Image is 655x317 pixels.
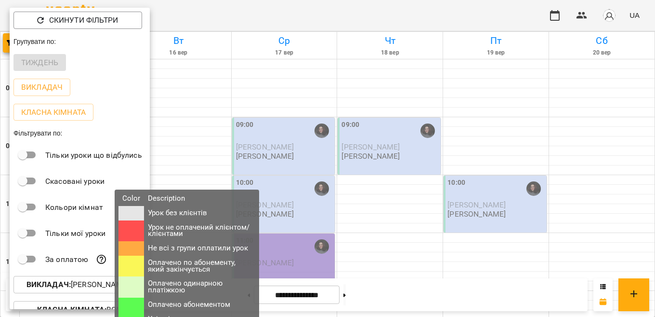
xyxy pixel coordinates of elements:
td: Оплачено абонементом [144,298,255,312]
td: Description [144,192,255,206]
p: Скинути фільтри [49,14,118,26]
button: Скинути фільтри [13,12,142,29]
p: Кольори кімнат [45,202,103,213]
p: Скасовані уроки [45,176,105,187]
div: Фільтрувати по: [10,124,150,142]
div: Групувати по: [10,33,150,50]
p: Всі [37,304,118,316]
button: Класна кімната [13,104,93,121]
p: Тільки уроки що відбулись [45,150,142,161]
td: Оплачено по абонементу, який закінчується [144,256,255,277]
button: Викладач:[PERSON_NAME] [13,276,142,293]
td: Урок без клієнтів [144,206,255,221]
td: Урок не оплачений клієнтом/клієнтами [144,221,255,242]
button: Викладач [13,79,70,96]
b: Класна кімната : [37,305,106,314]
p: Викладач [21,82,63,93]
td: Color [118,192,144,206]
td: Не всі з групи оплатили урок [144,241,255,256]
td: Оплачено одинарною платіжкою [144,276,255,298]
p: Класна кімната [21,107,86,118]
b: Викладач : [26,280,71,289]
p: За оплатою [45,254,88,265]
p: Тільки мої уроки [45,228,105,239]
p: [PERSON_NAME] [26,279,129,290]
